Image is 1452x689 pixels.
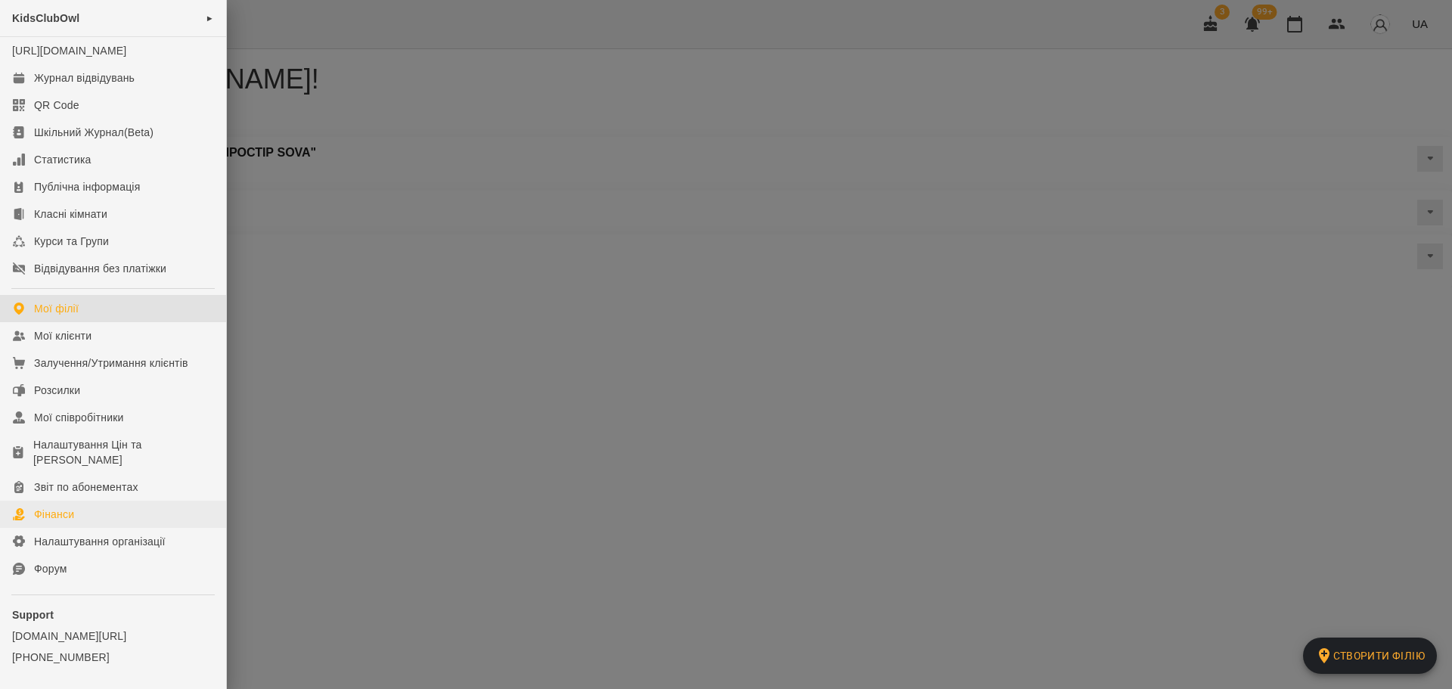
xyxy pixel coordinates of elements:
div: Мої співробітники [34,410,124,425]
div: QR Code [34,98,79,113]
div: Мої клієнти [34,328,92,343]
div: Журнал відвідувань [34,70,135,85]
div: Залучення/Утримання клієнтів [34,355,188,371]
a: [PHONE_NUMBER] [12,650,214,665]
div: Відвідування без платіжки [34,261,166,276]
div: Фінанси [34,507,74,522]
div: Курси та Групи [34,234,109,249]
span: ► [206,12,214,24]
div: Шкільний Журнал(Beta) [34,125,154,140]
div: Розсилки [34,383,80,398]
span: KidsClubOwl [12,12,79,24]
a: [URL][DOMAIN_NAME] [12,45,126,57]
div: Класні кімнати [34,206,107,222]
div: Публічна інформація [34,179,140,194]
div: Форум [34,561,67,576]
a: [DOMAIN_NAME][URL] [12,628,214,644]
div: Налаштування організації [34,534,166,549]
div: Налаштування Цін та [PERSON_NAME] [33,437,214,467]
div: Статистика [34,152,92,167]
p: Support [12,607,214,622]
div: Звіт по абонементах [34,480,138,495]
div: Мої філії [34,301,79,316]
